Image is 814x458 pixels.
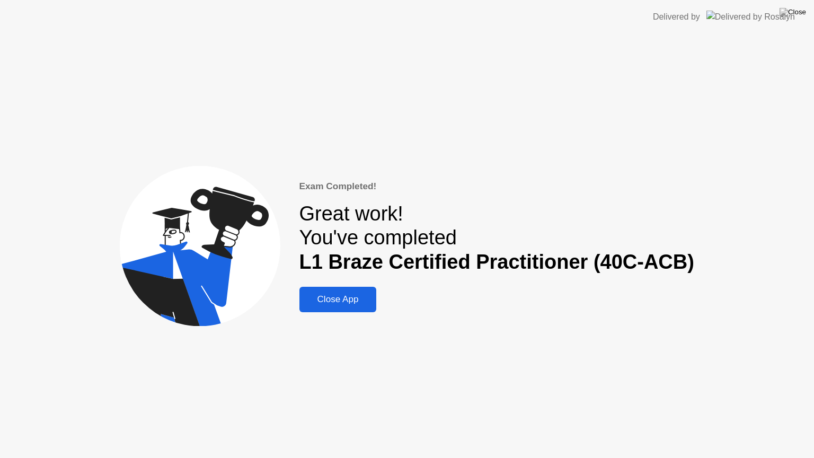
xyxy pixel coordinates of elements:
button: Close App [299,287,377,312]
b: L1 Braze Certified Practitioner (40C-ACB) [299,251,694,273]
div: Close App [303,294,374,305]
img: Delivered by Rosalyn [706,11,795,23]
div: Great work! You've completed [299,202,694,275]
div: Exam Completed! [299,180,694,193]
img: Close [780,8,806,16]
div: Delivered by [653,11,700,23]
